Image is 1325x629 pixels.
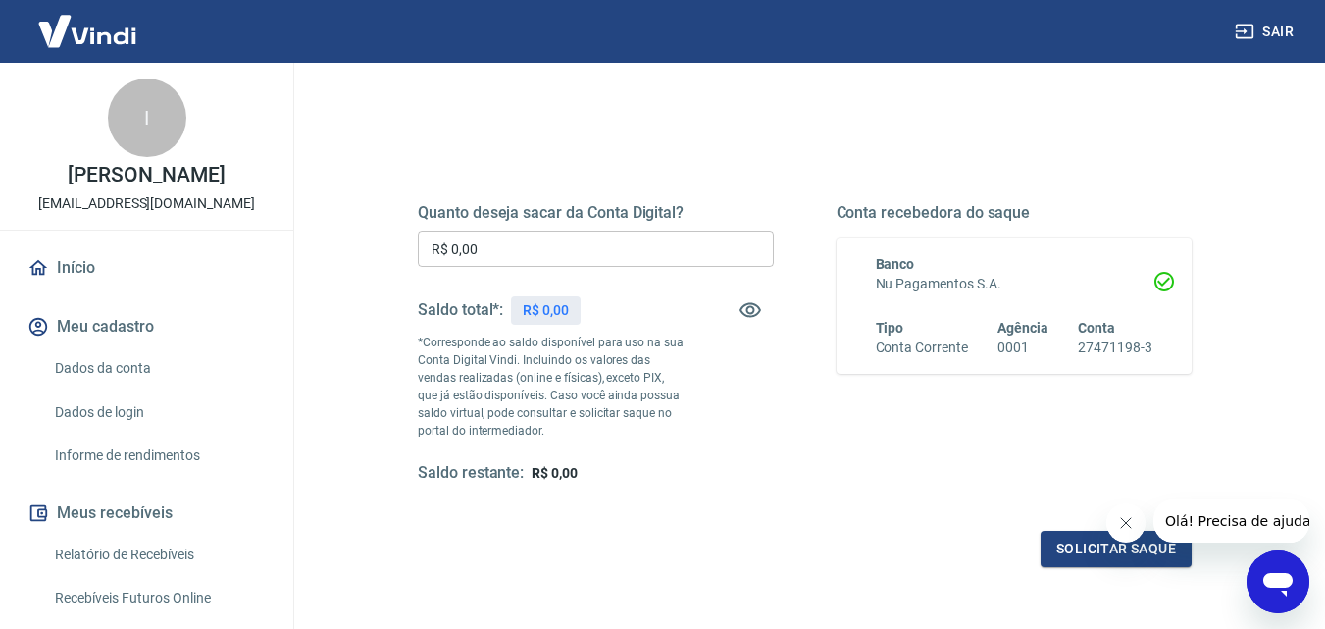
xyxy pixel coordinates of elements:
[876,274,1153,294] h6: Nu Pagamentos S.A.
[1078,338,1152,358] h6: 27471198-3
[47,578,270,618] a: Recebíveis Futuros Online
[997,338,1048,358] h6: 0001
[47,535,270,575] a: Relatório de Recebíveis
[108,79,186,157] div: I
[876,320,904,336] span: Tipo
[1106,503,1146,543] iframe: Fechar mensagem
[1231,14,1301,50] button: Sair
[418,300,503,320] h5: Saldo total*:
[837,203,1193,223] h5: Conta recebedora do saque
[532,465,578,481] span: R$ 0,00
[47,436,270,476] a: Informe de rendimentos
[418,463,524,484] h5: Saldo restante:
[876,338,968,358] h6: Conta Corrente
[876,256,915,272] span: Banco
[68,165,225,185] p: [PERSON_NAME]
[24,492,270,535] button: Meus recebíveis
[1153,499,1309,543] iframe: Mensagem da empresa
[24,1,151,61] img: Vindi
[24,246,270,289] a: Início
[24,305,270,348] button: Meu cadastro
[1041,531,1192,567] button: Solicitar saque
[418,334,685,440] p: *Corresponde ao saldo disponível para uso na sua Conta Digital Vindi. Incluindo os valores das ve...
[12,14,165,29] span: Olá! Precisa de ajuda?
[38,193,255,214] p: [EMAIL_ADDRESS][DOMAIN_NAME]
[997,320,1048,336] span: Agência
[47,393,270,433] a: Dados de login
[523,300,569,321] p: R$ 0,00
[1078,320,1115,336] span: Conta
[418,203,774,223] h5: Quanto deseja sacar da Conta Digital?
[47,348,270,389] a: Dados da conta
[1247,550,1309,613] iframe: Botão para abrir a janela de mensagens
